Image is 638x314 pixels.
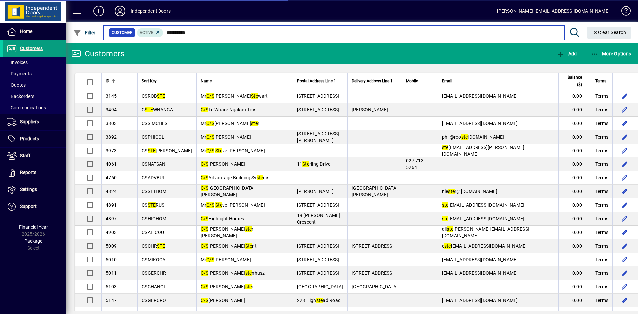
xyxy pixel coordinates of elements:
[555,48,578,60] button: Add
[71,49,124,59] div: Customers
[7,60,28,65] span: Invoices
[442,202,525,208] span: [EMAIL_ADDRESS][DOMAIN_NAME]
[142,161,165,167] span: CSNATSAN
[106,202,117,208] span: 4891
[595,188,608,195] span: Terms
[201,202,265,208] span: Mr ve [PERSON_NAME]
[619,159,630,169] button: Edit
[142,93,165,99] span: CSROB
[442,134,504,140] span: phil@roo [DOMAIN_NAME]
[106,161,117,167] span: 4061
[595,147,608,154] span: Terms
[201,257,251,262] span: Mr [PERSON_NAME]
[106,230,117,235] span: 4903
[106,121,117,126] span: 3803
[442,298,518,303] span: [EMAIL_ADDRESS][DOMAIN_NAME]
[201,216,209,221] em: C/S
[131,6,171,16] div: Independent Doors
[442,216,525,221] span: [EMAIL_ADDRESS][DOMAIN_NAME]
[245,243,252,249] em: Ste
[142,175,164,180] span: CSADVBUI
[616,1,630,23] a: Knowledge Base
[442,145,449,150] em: ste
[201,284,209,289] em: C/S
[201,107,209,112] em: C/S
[558,157,591,171] td: 0.00
[7,82,26,88] span: Quotes
[619,145,630,156] button: Edit
[106,77,117,85] div: ID
[106,298,117,303] span: 5147
[148,202,156,208] em: STE
[595,256,608,263] span: Terms
[201,284,254,289] span: [PERSON_NAME] r
[142,202,164,208] span: CS RUS
[297,77,336,85] span: Postal Address Line 1
[619,200,630,210] button: Edit
[201,77,289,85] div: Name
[442,145,525,157] span: [EMAIL_ADDRESS][PERSON_NAME][DOMAIN_NAME]
[595,283,608,290] span: Terms
[352,243,394,249] span: [STREET_ADDRESS]
[106,93,117,99] span: 3145
[447,226,453,232] em: ste
[557,51,577,56] span: Add
[7,71,32,76] span: Payments
[201,243,257,249] span: [PERSON_NAME] nt
[3,198,66,215] a: Support
[142,257,165,262] span: CSMIKOCA
[352,284,398,289] span: [GEOGRAPHIC_DATA]
[442,243,527,249] span: c [EMAIL_ADDRESS][DOMAIN_NAME]
[20,153,30,158] span: Staff
[558,198,591,212] td: 0.00
[444,243,451,249] em: ste
[206,93,214,99] em: C/S
[558,266,591,280] td: 0.00
[142,270,166,276] span: CSGERCHR
[106,243,117,249] span: 5009
[251,121,258,126] em: ste
[20,46,43,51] span: Customers
[142,189,166,194] span: CSSTTHOM
[297,298,341,303] span: 228 High ad Road
[558,239,591,253] td: 0.00
[558,171,591,185] td: 0.00
[251,93,258,99] em: Ste
[442,77,452,85] span: Email
[201,161,209,167] em: C/S
[619,268,630,278] button: Edit
[442,216,449,221] em: ste
[406,77,434,85] div: Mobile
[595,243,608,249] span: Terms
[3,131,66,147] a: Products
[24,238,42,244] span: Package
[448,189,455,194] em: ste
[106,134,117,140] span: 3892
[619,118,630,129] button: Edit
[297,257,339,262] span: [STREET_ADDRESS]
[201,270,209,276] em: C/S
[142,284,166,289] span: CSCHAHOL
[201,298,245,303] span: [PERSON_NAME]
[619,241,630,251] button: Edit
[595,77,606,85] span: Terms
[563,74,582,88] span: Balance ($)
[201,298,209,303] em: C/S
[558,226,591,239] td: 0.00
[442,121,518,126] span: [EMAIL_ADDRESS][DOMAIN_NAME]
[106,284,117,289] span: 5103
[201,226,254,238] span: [PERSON_NAME] r [PERSON_NAME]
[245,284,252,289] em: ste
[619,213,630,224] button: Edit
[201,185,255,197] span: [GEOGRAPHIC_DATA][PERSON_NAME]
[3,23,66,40] a: Home
[619,186,630,197] button: Edit
[7,94,34,99] span: Backorders
[595,215,608,222] span: Terms
[297,284,343,289] span: [GEOGRAPHIC_DATA]
[201,161,245,167] span: [PERSON_NAME]
[20,119,39,124] span: Suppliers
[148,148,156,153] em: STE
[316,298,323,303] em: ste
[558,212,591,226] td: 0.00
